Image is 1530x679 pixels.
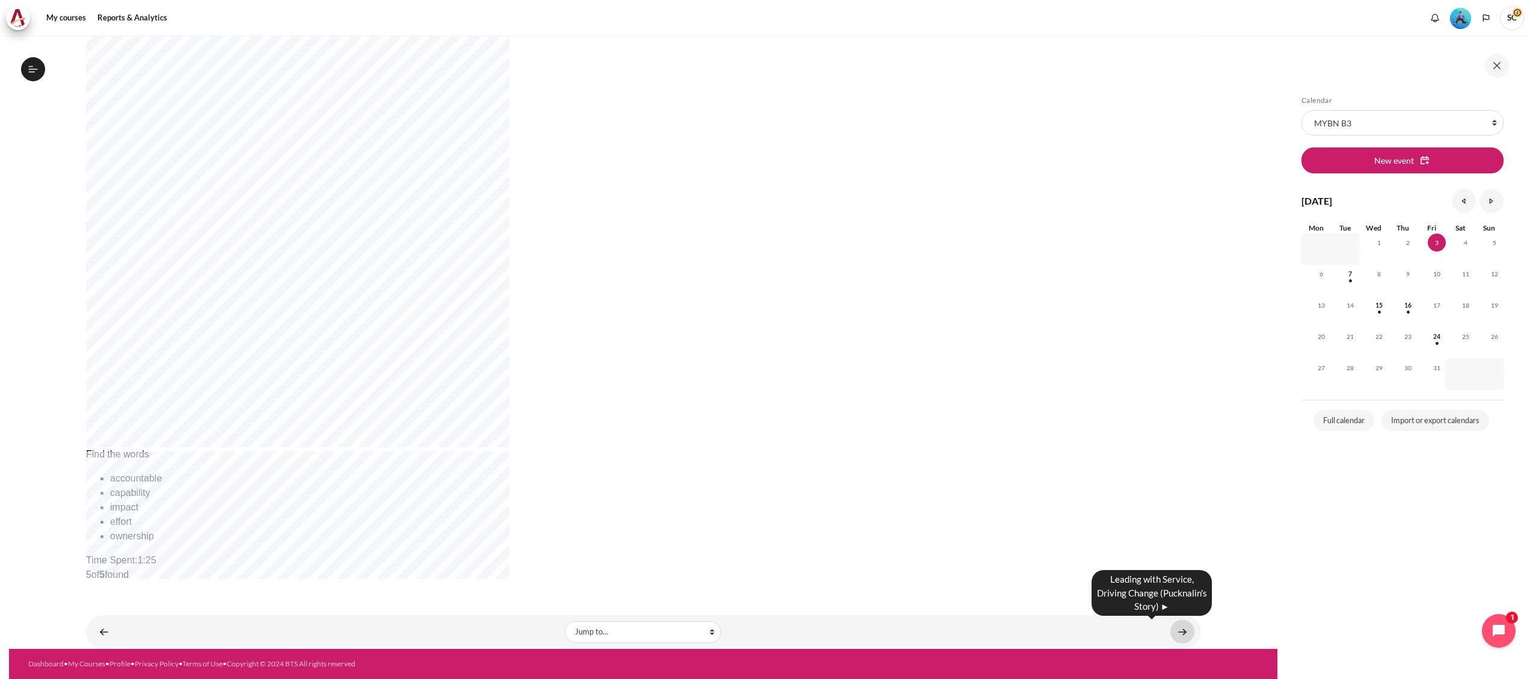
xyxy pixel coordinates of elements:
[109,659,131,668] a: Profile
[1301,147,1504,173] button: New event
[1457,234,1475,252] span: 4
[1428,296,1446,314] span: 17
[1500,6,1524,30] span: SC
[1374,154,1414,167] span: New event
[1301,96,1504,105] h5: Calendar
[227,659,355,668] a: Copyright © 2024 BTS All rights reserved
[1309,223,1324,232] span: Mon
[1485,296,1504,314] span: 19
[1399,296,1417,314] span: 16
[1381,410,1489,432] a: Import or export calendars
[1312,296,1330,314] span: 13
[1301,96,1504,433] section: Blocks
[1477,9,1495,27] button: Languages
[28,659,64,668] a: Dashboard
[1428,327,1446,346] span: 24
[28,659,722,669] div: • • • • •
[1399,265,1417,283] span: 9
[1092,570,1212,616] div: Leading with Service, Driving Change (Pucknalin's Story) ►
[1341,359,1359,377] span: 28
[1366,223,1381,232] span: Wed
[1339,223,1351,232] span: Tue
[135,659,179,668] a: Privacy Policy
[1455,223,1466,232] span: Sat
[1445,7,1476,29] a: Level #3
[1312,359,1330,377] span: 27
[1485,265,1504,283] span: 12
[1301,194,1332,208] h4: [DATE]
[1450,8,1471,29] img: Level #3
[1341,265,1359,283] span: 7
[68,659,105,668] a: My Courses
[182,659,223,668] a: Terms of Use
[93,6,171,30] a: Reports & Analytics
[1370,327,1388,346] span: 22
[1370,265,1388,283] span: 8
[10,9,26,27] img: Architeck
[1399,327,1417,346] span: 23
[1485,327,1504,346] span: 26
[1485,234,1504,252] span: 5
[1399,302,1417,309] a: Thursday, 16 October events
[1457,327,1475,346] span: 25
[1370,359,1388,377] span: 29
[1428,234,1446,252] span: 3
[1341,270,1359,277] a: Tuesday, 7 October events
[1370,296,1388,314] span: 15
[1428,333,1446,340] a: Friday, 24 October events
[1370,234,1388,252] span: 1
[1313,410,1374,432] a: Full calendar
[86,9,1201,579] iframe: Case of the Missing Words
[1417,234,1446,265] td: Today
[1428,359,1446,377] span: 31
[1428,265,1446,283] span: 10
[1399,359,1417,377] span: 30
[1312,327,1330,346] span: 20
[1457,265,1475,283] span: 11
[1396,223,1409,232] span: Thu
[1500,6,1524,30] a: User menu
[42,6,90,30] a: My courses
[1426,9,1444,27] div: Show notification window with no new notifications
[1312,265,1330,283] span: 6
[1427,223,1436,232] span: Fri
[1341,296,1359,314] span: 14
[1399,234,1417,252] span: 2
[1450,7,1471,29] div: Level #3
[92,620,116,643] a: ◄ Time to Meet with and Brief Your Boss #1
[1341,327,1359,346] span: 21
[1370,302,1388,309] a: Wednesday, 15 October events
[6,6,36,30] a: Architeck Architeck
[1457,296,1475,314] span: 18
[1483,223,1495,232] span: Sun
